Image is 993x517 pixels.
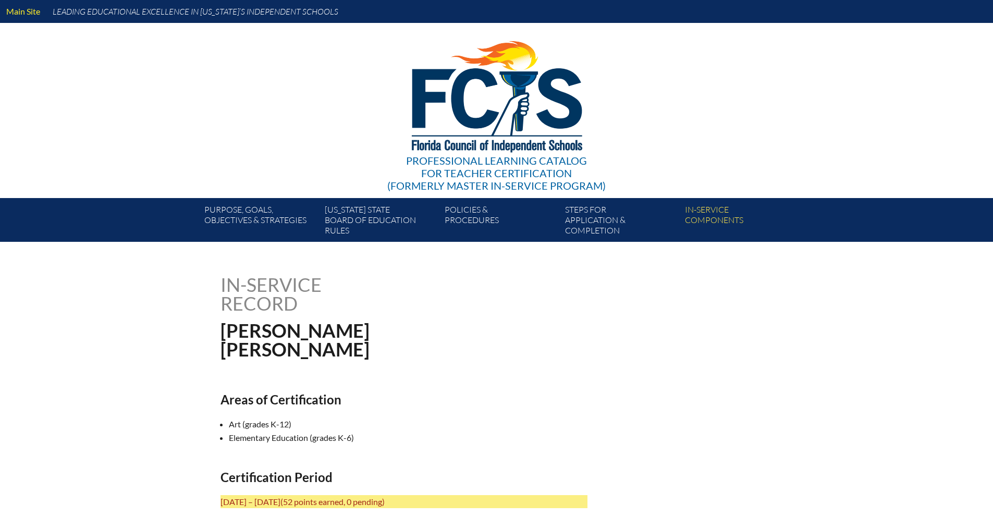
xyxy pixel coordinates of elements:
[229,431,596,445] li: Elementary Education (grades K-6)
[220,275,431,313] h1: In-service record
[220,470,587,485] h2: Certification Period
[220,495,587,509] p: [DATE] – [DATE]
[421,167,572,179] span: for Teacher Certification
[220,321,563,359] h1: [PERSON_NAME] [PERSON_NAME]
[321,202,440,242] a: [US_STATE] StateBoard of Education rules
[280,497,385,507] span: (52 points earned, 0 pending)
[440,202,560,242] a: Policies &Procedures
[561,202,681,242] a: Steps forapplication & completion
[681,202,801,242] a: In-servicecomponents
[229,417,596,431] li: Art (grades K-12)
[2,4,44,18] a: Main Site
[220,392,587,407] h2: Areas of Certification
[383,21,610,194] a: Professional Learning Catalog for Teacher Certification(formerly Master In-service Program)
[389,23,604,165] img: FCISlogo221.eps
[387,154,606,192] div: Professional Learning Catalog (formerly Master In-service Program)
[200,202,320,242] a: Purpose, goals,objectives & strategies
